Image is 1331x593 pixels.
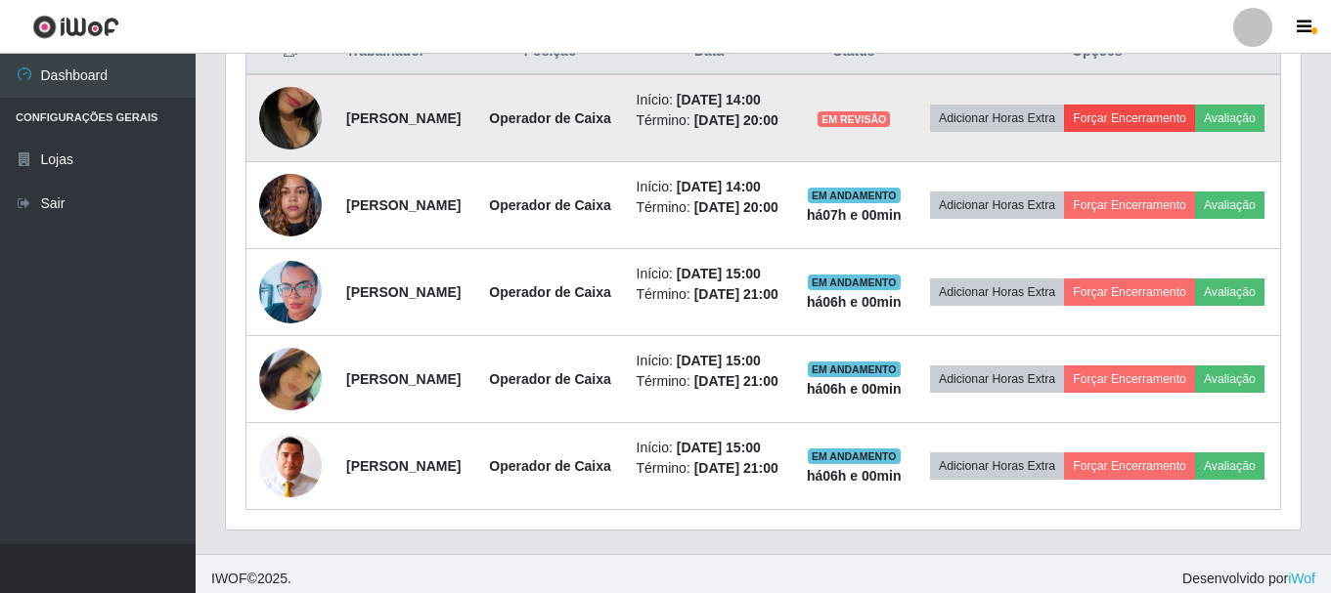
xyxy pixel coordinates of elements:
li: Início: [637,90,782,110]
span: EM ANDAMENTO [808,188,901,203]
span: EM ANDAMENTO [808,448,901,464]
button: Forçar Encerramento [1064,365,1195,393]
img: 1650895174401.jpeg [259,253,322,332]
button: Avaliação [1195,105,1264,132]
img: CoreUI Logo [32,15,119,39]
button: Avaliação [1195,278,1264,306]
strong: [PERSON_NAME] [346,110,461,126]
li: Término: [637,284,782,305]
time: [DATE] 15:00 [677,440,761,455]
strong: Operador de Caixa [489,110,611,126]
strong: [PERSON_NAME] [346,284,461,300]
time: [DATE] 21:00 [694,373,778,389]
time: [DATE] 21:00 [694,286,778,302]
span: Desenvolvido por [1182,569,1315,589]
button: Avaliação [1195,365,1264,393]
li: Início: [637,351,782,371]
span: IWOF [211,571,247,586]
li: Término: [637,197,782,218]
strong: [PERSON_NAME] [346,371,461,387]
span: EM ANDAMENTO [808,361,901,377]
time: [DATE] 14:00 [677,179,761,194]
strong: Operador de Caixa [489,371,611,387]
span: EM ANDAMENTO [808,275,901,290]
time: [DATE] 20:00 [694,199,778,215]
span: EM REVISÃO [818,111,890,127]
button: Forçar Encerramento [1064,105,1195,132]
a: iWof [1288,571,1315,586]
time: [DATE] 15:00 [677,353,761,368]
li: Término: [637,371,782,392]
img: 1680605937506.jpeg [259,323,322,435]
strong: há 06 h e 00 min [807,468,902,484]
img: 1730253836277.jpeg [259,435,322,498]
button: Adicionar Horas Extra [930,191,1064,219]
li: Término: [637,458,782,479]
span: © 2025 . [211,569,291,589]
button: Adicionar Horas Extra [930,452,1064,480]
strong: há 07 h e 00 min [807,207,902,223]
time: [DATE] 20:00 [694,112,778,128]
button: Avaliação [1195,452,1264,480]
button: Avaliação [1195,191,1264,219]
strong: [PERSON_NAME] [346,458,461,474]
li: Início: [637,438,782,458]
time: [DATE] 15:00 [677,266,761,281]
time: [DATE] 14:00 [677,92,761,107]
strong: [PERSON_NAME] [346,197,461,213]
button: Adicionar Horas Extra [930,105,1064,132]
strong: Operador de Caixa [489,197,611,213]
button: Adicionar Horas Extra [930,278,1064,306]
button: Forçar Encerramento [1064,278,1195,306]
li: Término: [637,110,782,131]
li: Início: [637,177,782,197]
button: Forçar Encerramento [1064,191,1195,219]
time: [DATE] 21:00 [694,460,778,476]
strong: há 06 h e 00 min [807,381,902,397]
img: 1734465947432.jpeg [259,163,322,246]
button: Forçar Encerramento [1064,452,1195,480]
strong: Operador de Caixa [489,458,611,474]
img: 1698238099994.jpeg [259,63,322,174]
strong: Operador de Caixa [489,284,611,300]
button: Adicionar Horas Extra [930,365,1064,393]
li: Início: [637,264,782,284]
strong: há 06 h e 00 min [807,294,902,310]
